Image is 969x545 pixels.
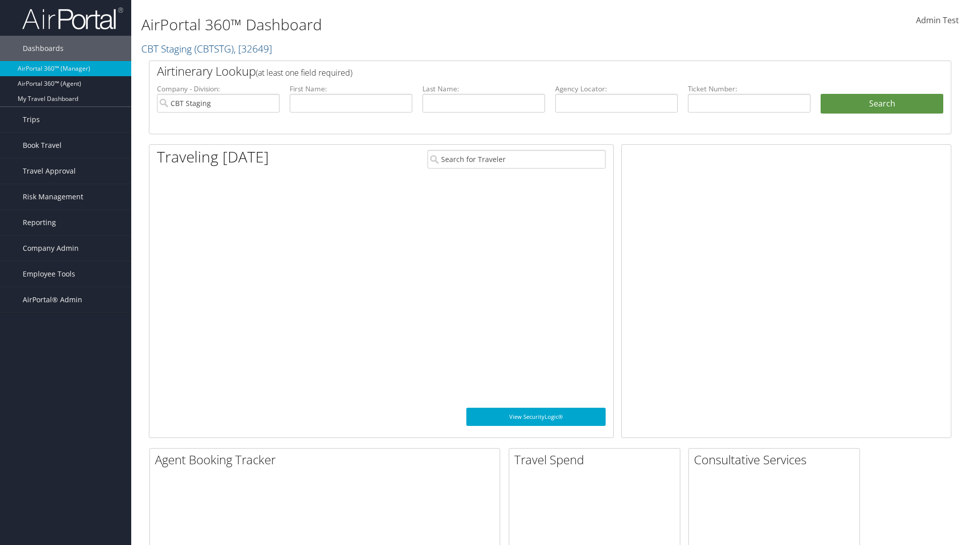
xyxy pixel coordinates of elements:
h2: Airtinerary Lookup [157,63,877,80]
h2: Agent Booking Tracker [155,451,500,468]
button: Search [821,94,943,114]
span: Travel Approval [23,158,76,184]
h2: Travel Spend [514,451,680,468]
span: Trips [23,107,40,132]
a: CBT Staging [141,42,272,56]
span: (at least one field required) [256,67,352,78]
label: Last Name: [422,84,545,94]
span: Reporting [23,210,56,235]
h2: Consultative Services [694,451,859,468]
a: Admin Test [916,5,959,36]
span: , [ 32649 ] [234,42,272,56]
input: Search for Traveler [427,150,606,169]
span: Dashboards [23,36,64,61]
h1: AirPortal 360™ Dashboard [141,14,686,35]
h1: Traveling [DATE] [157,146,269,168]
span: AirPortal® Admin [23,287,82,312]
img: airportal-logo.png [22,7,123,30]
span: ( CBTSTG ) [194,42,234,56]
label: Company - Division: [157,84,280,94]
span: Company Admin [23,236,79,261]
label: Ticket Number: [688,84,811,94]
span: Employee Tools [23,261,75,287]
span: Risk Management [23,184,83,209]
label: First Name: [290,84,412,94]
a: View SecurityLogic® [466,408,606,426]
span: Admin Test [916,15,959,26]
label: Agency Locator: [555,84,678,94]
span: Book Travel [23,133,62,158]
